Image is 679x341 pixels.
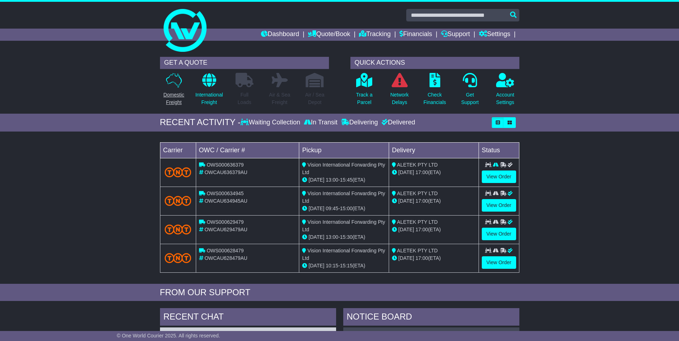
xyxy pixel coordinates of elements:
span: ALETEK PTY LTD [397,248,438,253]
a: AccountSettings [496,73,515,110]
a: CheckFinancials [423,73,446,110]
a: NetworkDelays [390,73,409,110]
span: [DATE] [398,227,414,232]
a: Track aParcel [356,73,373,110]
a: DomesticFreight [163,73,184,110]
div: - (ETA) [302,205,386,212]
div: (ETA) [392,197,476,205]
div: (ETA) [392,226,476,233]
a: GetSupport [461,73,479,110]
div: Delivering [339,119,380,127]
div: QUICK ACTIONS [350,57,519,69]
p: Account Settings [496,91,514,106]
img: TNT_Domestic.png [165,167,191,177]
div: NOTICE BOARD [343,308,519,327]
span: ALETEK PTY LTD [397,162,438,168]
td: Carrier [160,142,196,158]
div: - (ETA) [302,176,386,184]
span: [DATE] [398,198,414,204]
span: OWCAU628479AU [204,255,247,261]
span: OWCAU634945AU [204,198,247,204]
div: Waiting Collection [241,119,302,127]
span: 15:45 [340,177,353,183]
a: View Order [482,256,516,269]
a: InternationalFreight [195,73,223,110]
span: 15:00 [340,206,353,211]
span: OWS000636379 [207,162,244,168]
a: Support [441,29,470,41]
span: 15:30 [340,234,353,240]
span: Vision International Forwarding Pty Ltd [302,219,385,232]
p: Network Delays [390,91,408,106]
span: 15:15 [340,263,353,268]
p: Check Financials [423,91,446,106]
span: ALETEK PTY LTD [397,219,438,225]
span: [DATE] [309,177,324,183]
span: OWS000629479 [207,219,244,225]
a: Settings [479,29,510,41]
div: GET A QUOTE [160,57,329,69]
span: ALETEK PTY LTD [397,191,438,196]
span: Vision International Forwarding Pty Ltd [302,248,385,261]
a: Dashboard [261,29,299,41]
td: Delivery [389,142,479,158]
span: 09:45 [326,206,338,211]
span: Vision International Forwarding Pty Ltd [302,162,385,175]
div: Delivered [380,119,415,127]
span: OWCAU629479AU [204,227,247,232]
a: Tracking [359,29,391,41]
span: 17:00 [416,255,428,261]
div: FROM OUR SUPPORT [160,287,519,298]
div: (ETA) [392,169,476,176]
a: Financials [399,29,432,41]
div: RECENT CHAT [160,308,336,327]
span: [DATE] [398,255,414,261]
a: View Order [482,228,516,240]
span: [DATE] [398,169,414,175]
td: Status [479,142,519,158]
div: (ETA) [392,254,476,262]
span: Vision International Forwarding Pty Ltd [302,191,385,204]
span: OWS000628479 [207,248,244,253]
span: 17:00 [416,227,428,232]
span: [DATE] [309,206,324,211]
p: Domestic Freight [163,91,184,106]
span: 17:00 [416,169,428,175]
img: TNT_Domestic.png [165,224,191,234]
span: [DATE] [309,263,324,268]
p: International Freight [195,91,223,106]
span: 13:00 [326,234,338,240]
a: View Order [482,199,516,212]
img: TNT_Domestic.png [165,196,191,206]
a: View Order [482,170,516,183]
span: © One World Courier 2025. All rights reserved. [117,333,220,338]
a: Quote/Book [308,29,350,41]
p: Get Support [461,91,479,106]
p: Air / Sea Depot [305,91,325,106]
p: Full Loads [236,91,253,106]
p: Track a Parcel [356,91,373,106]
div: RECENT ACTIVITY - [160,117,241,128]
span: 13:00 [326,177,338,183]
td: OWC / Carrier # [196,142,299,158]
span: 17:00 [416,198,428,204]
span: OWS000634945 [207,191,244,196]
div: In Transit [302,119,339,127]
td: Pickup [299,142,389,158]
p: Air & Sea Freight [269,91,290,106]
div: - (ETA) [302,262,386,270]
div: - (ETA) [302,233,386,241]
span: [DATE] [309,234,324,240]
span: OWCAU636379AU [204,169,247,175]
img: TNT_Domestic.png [165,253,191,263]
span: 10:15 [326,263,338,268]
